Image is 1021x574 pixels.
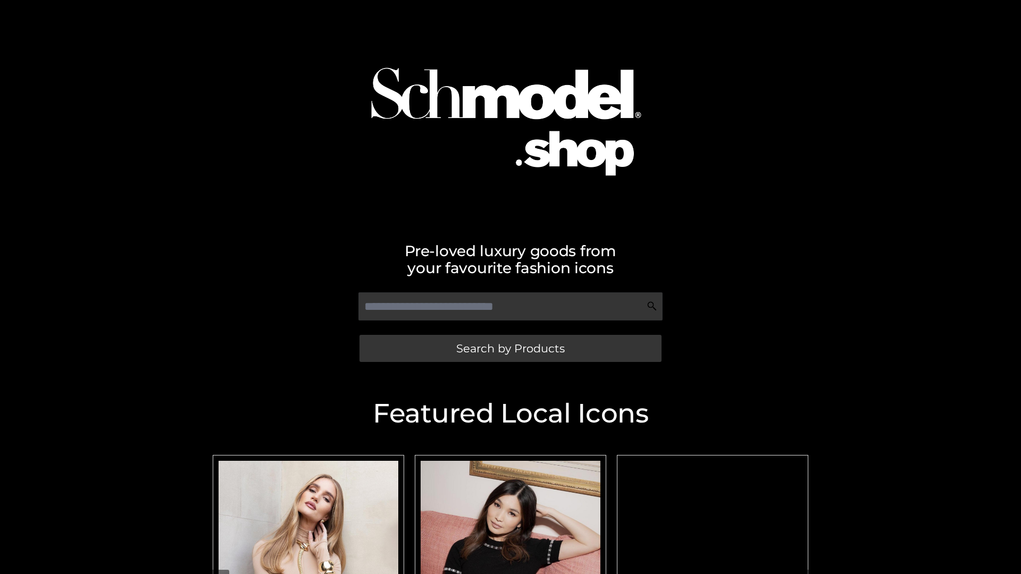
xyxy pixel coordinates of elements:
[359,335,662,362] a: Search by Products
[647,301,657,311] img: Search Icon
[207,242,814,276] h2: Pre-loved luxury goods from your favourite fashion icons
[456,343,565,354] span: Search by Products
[207,400,814,427] h2: Featured Local Icons​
